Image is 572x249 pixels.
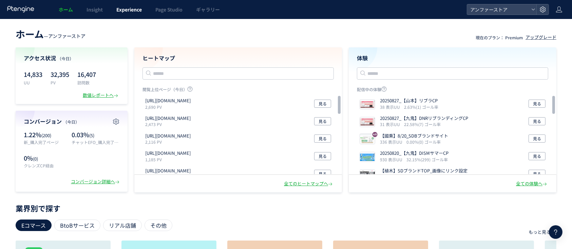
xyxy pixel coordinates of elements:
[529,100,546,108] button: 見る
[380,98,438,104] p: 20250827_【山本】リブラCP
[63,119,79,125] span: （今日）
[533,170,541,178] span: 見る
[51,69,69,80] p: 32,395
[319,170,327,178] span: 見る
[533,117,541,125] span: 見る
[24,163,68,168] p: クレンズCP経由
[155,6,183,13] span: Page Studio
[196,6,220,13] span: ギャラリー
[54,220,100,231] div: BtoBサービス
[16,27,44,41] span: ホーム
[145,121,193,127] p: 2,473 PV
[533,100,541,108] span: 見る
[145,133,191,139] p: https://auth.angfa-store.jp/login
[380,174,406,180] i: 1,292 表示UU
[145,220,172,231] div: その他
[529,170,546,178] button: 見る
[16,220,52,231] div: Eコマース
[145,104,193,110] p: 2,690 PV
[24,54,119,62] h4: アクセス状況
[404,104,438,110] i: 2.63%(1) ゴール率
[314,100,331,108] button: 見る
[71,179,121,185] div: コンバージョン詳細へ
[360,117,375,127] img: 8210a7585d908110b51b8221d9fd94a61756206222738.png
[145,98,191,104] p: https://www.angfa-store.jp/
[145,174,193,180] p: 1,044 PV
[314,117,331,125] button: 見る
[41,132,51,139] span: (200)
[145,150,191,157] p: https://www.angfa-store.jp/cart
[357,54,548,62] h4: 体験
[468,4,529,15] span: アンファーストア
[360,100,375,109] img: c6c617102002b09e8c6f5879f42bde981756268037225.png
[380,104,403,110] i: 38 表示UU
[77,80,96,85] p: 訪問数
[380,133,449,139] p: 【國乘】8/20‗SDBブランドサイト
[145,157,193,162] p: 1,185 PV
[314,170,331,178] button: 見る
[357,86,548,95] p: 配信中の体験
[77,69,96,80] p: 16,407
[24,130,68,139] p: 1.22%
[319,117,327,125] span: 見る
[529,152,546,160] button: 見る
[16,206,556,210] p: 業界別で探す
[142,54,334,62] h4: ヒートマップ
[319,134,327,143] span: 見る
[24,154,68,163] p: 0%
[57,56,74,61] span: （今日）
[284,181,334,187] div: 全てのヒートマップへ
[360,152,375,162] img: da059378d50f9c9a7f3d0d9f9be2d29c1755609020591.png
[145,139,193,145] p: 2,116 PV
[51,80,69,85] p: PV
[360,170,375,179] img: 5bc72c18cc234c6dfe51cfb4b5e2c3111755651243701.jpeg
[404,121,441,127] i: 22.58%(7) ゴール率
[72,139,119,145] p: チャットEFO_購入完了ページ
[142,86,334,95] p: 閲覧上位ページ（今日）
[406,139,441,145] i: 0.00%(0) ゴール率
[145,168,191,174] p: https://www.angfa-store.jp/mypage/period_purchases
[314,134,331,143] button: 見る
[87,6,103,13] span: Insight
[72,130,119,139] p: 0.03%
[533,152,541,160] span: 見る
[48,33,85,39] span: アンファーストア
[319,152,327,160] span: 見る
[319,100,327,108] span: 見る
[406,157,448,162] i: 32.15%(299) ゴール率
[33,155,38,162] span: (0)
[24,139,68,145] p: 新_購入完了ページ
[83,92,119,99] div: 数値レポートへ
[89,132,94,139] span: (5)
[103,220,142,231] div: リアル店舗
[380,139,405,145] i: 336 表示UU
[24,80,42,85] p: UU
[380,157,405,162] i: 930 表示UU
[24,69,42,80] p: 14,833
[116,6,142,13] span: Experience
[529,117,546,125] button: 見る
[360,134,375,144] img: 727c8dc100363840c3ab34a7b7f2e0431755759312887.png
[314,152,331,160] button: 見る
[529,134,546,143] button: 見る
[533,134,541,143] span: 見る
[380,115,468,122] p: 20250827_【九鬼】DNRリブランディングCP
[24,118,119,125] h4: コンバージョン
[380,150,449,157] p: 20250820_【九鬼】DISMサマーCP
[380,121,403,127] i: 31 表示UU
[16,27,85,41] div: —
[145,115,191,122] p: https://www.angfa-store.jp/product/DMEEM03XS
[516,181,548,187] div: 全ての体験へ
[476,35,523,40] p: 現在のプラン： Premium
[380,168,468,174] p: 【植木】SDブランドTOP_画像にリンク設定
[526,34,556,41] div: アップグレード
[529,226,551,238] p: もっと見る
[59,6,73,13] span: ホーム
